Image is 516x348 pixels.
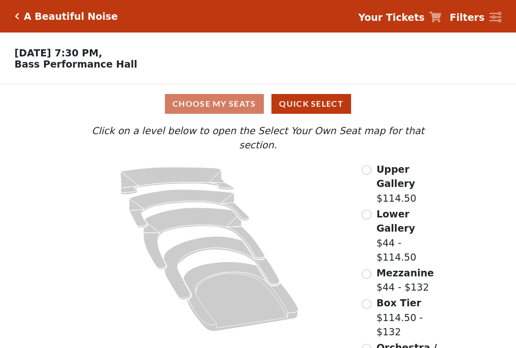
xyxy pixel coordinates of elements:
span: Box Tier [376,297,421,308]
label: $114.50 - $132 [376,296,444,339]
strong: Your Tickets [358,12,425,23]
span: Lower Gallery [376,208,415,234]
path: Upper Gallery - Seats Available: 279 [121,167,234,195]
a: Filters [450,10,501,25]
path: Orchestra / Parterre Circle - Seats Available: 16 [184,262,299,331]
path: Lower Gallery - Seats Available: 45 [129,189,250,228]
strong: Filters [450,12,485,23]
label: $44 - $132 [376,266,434,295]
p: Click on a level below to open the Select Your Own Seat map for that section. [72,123,444,152]
label: $114.50 [376,162,444,206]
a: Click here to go back to filters [15,13,19,20]
span: Upper Gallery [376,164,415,189]
span: Mezzanine [376,267,434,278]
button: Quick Select [271,94,351,114]
a: Your Tickets [358,10,441,25]
h5: A Beautiful Noise [24,11,118,22]
label: $44 - $114.50 [376,207,444,265]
